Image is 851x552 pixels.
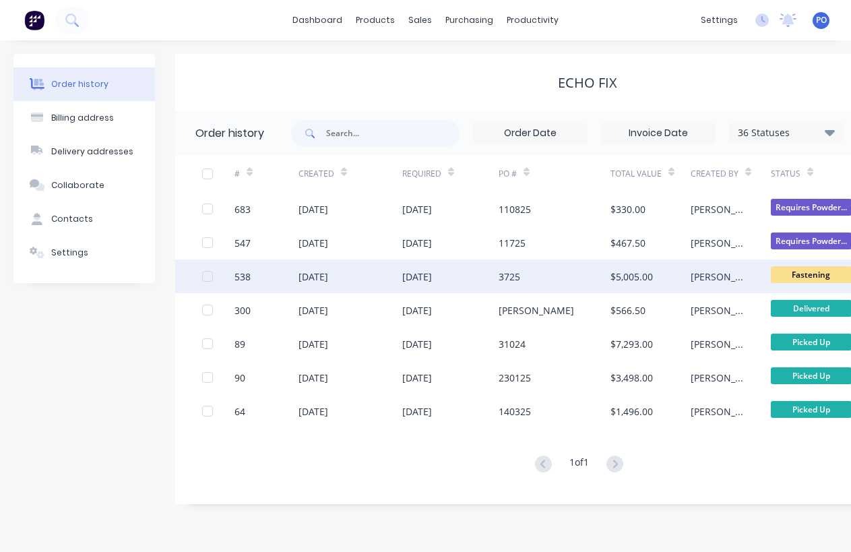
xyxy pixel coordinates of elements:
[234,155,298,192] div: #
[298,270,328,284] div: [DATE]
[349,10,402,30] div: products
[771,168,800,180] div: Status
[234,337,245,351] div: 89
[402,10,439,30] div: sales
[402,270,432,284] div: [DATE]
[298,303,328,317] div: [DATE]
[298,404,328,419] div: [DATE]
[730,125,843,140] div: 36 Statuses
[51,78,108,90] div: Order history
[298,168,334,180] div: Created
[499,404,531,419] div: 140325
[474,123,587,144] input: Order Date
[816,14,827,26] span: PO
[51,179,104,191] div: Collaborate
[691,155,771,192] div: Created By
[439,10,500,30] div: purchasing
[402,337,432,351] div: [DATE]
[602,123,715,144] input: Invoice Date
[13,236,155,270] button: Settings
[610,337,653,351] div: $7,293.00
[51,146,133,158] div: Delivery addresses
[558,75,617,91] div: Echo Fix
[694,10,745,30] div: settings
[691,337,744,351] div: [PERSON_NAME]
[298,337,328,351] div: [DATE]
[13,67,155,101] button: Order history
[13,202,155,236] button: Contacts
[499,155,610,192] div: PO #
[691,303,744,317] div: [PERSON_NAME]
[326,120,460,147] input: Search...
[402,155,499,192] div: Required
[691,371,744,385] div: [PERSON_NAME]
[298,371,328,385] div: [DATE]
[499,303,574,317] div: [PERSON_NAME]
[499,202,531,216] div: 110825
[402,168,441,180] div: Required
[298,236,328,250] div: [DATE]
[298,202,328,216] div: [DATE]
[610,270,653,284] div: $5,005.00
[610,155,691,192] div: Total Value
[286,10,349,30] a: dashboard
[691,168,738,180] div: Created By
[691,404,744,419] div: [PERSON_NAME]
[51,247,88,259] div: Settings
[499,168,517,180] div: PO #
[402,202,432,216] div: [DATE]
[13,135,155,168] button: Delivery addresses
[499,337,526,351] div: 31024
[402,404,432,419] div: [DATE]
[234,202,251,216] div: 683
[24,10,44,30] img: Factory
[610,404,653,419] div: $1,496.00
[234,270,251,284] div: 538
[499,270,520,284] div: 3725
[610,168,662,180] div: Total Value
[298,155,403,192] div: Created
[234,236,251,250] div: 547
[51,213,93,225] div: Contacts
[402,236,432,250] div: [DATE]
[13,101,155,135] button: Billing address
[610,303,645,317] div: $566.50
[691,236,744,250] div: [PERSON_NAME]
[51,112,114,124] div: Billing address
[402,371,432,385] div: [DATE]
[610,202,645,216] div: $330.00
[569,455,589,474] div: 1 of 1
[610,371,653,385] div: $3,498.00
[234,303,251,317] div: 300
[234,168,240,180] div: #
[234,404,245,419] div: 64
[499,236,526,250] div: 11725
[234,371,245,385] div: 90
[691,270,744,284] div: [PERSON_NAME]
[499,371,531,385] div: 230125
[402,303,432,317] div: [DATE]
[13,168,155,202] button: Collaborate
[610,236,645,250] div: $467.50
[691,202,744,216] div: [PERSON_NAME]
[195,125,264,142] div: Order history
[500,10,565,30] div: productivity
